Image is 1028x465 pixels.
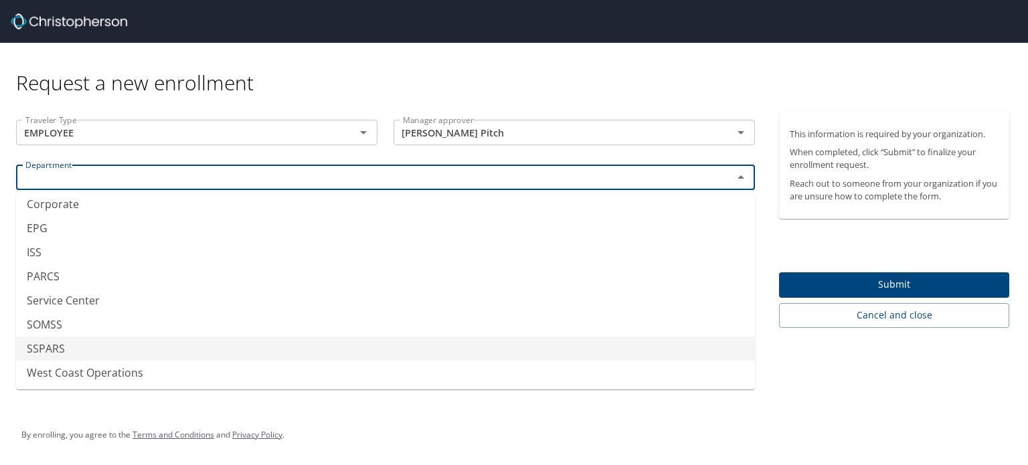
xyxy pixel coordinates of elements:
[16,337,755,361] li: SSPARS
[790,276,999,293] span: Submit
[16,216,755,240] li: EPG
[779,272,1009,298] button: Submit
[790,177,999,203] p: Reach out to someone from your organization if you are unsure how to complete the form.
[21,418,284,452] div: By enrolling, you agree to the and .
[354,123,373,142] button: Open
[16,240,755,264] li: ISS
[779,303,1009,328] button: Cancel and close
[790,307,999,324] span: Cancel and close
[790,128,999,141] p: This information is required by your organization.
[11,13,127,29] img: cbt logo
[732,168,750,187] button: Close
[16,43,1020,96] div: Request a new enrollment
[232,429,282,440] a: Privacy Policy
[16,192,755,216] li: Corporate
[16,361,755,385] li: West Coast Operations
[790,146,999,171] p: When completed, click “Submit” to finalize your enrollment request.
[16,264,755,288] li: PARCS
[16,288,755,312] li: Service Center
[16,312,755,337] li: SOMSS
[133,429,214,440] a: Terms and Conditions
[732,123,750,142] button: Open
